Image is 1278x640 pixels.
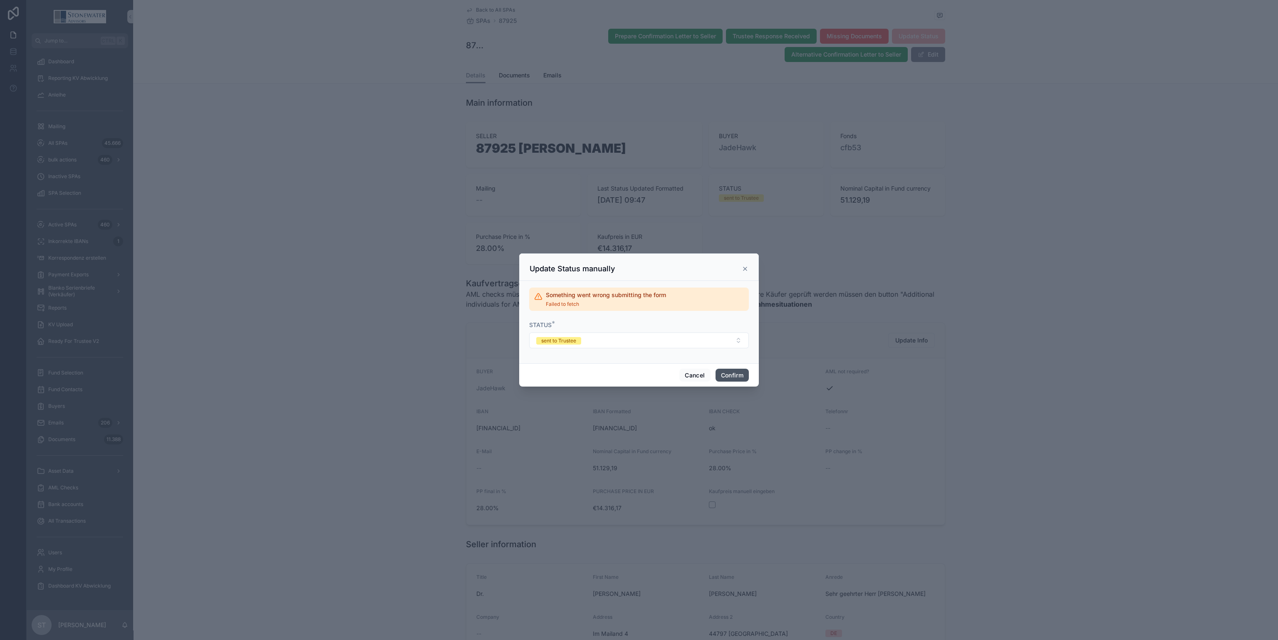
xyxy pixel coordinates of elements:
button: Cancel [679,369,710,382]
button: Confirm [716,369,749,382]
span: Failed to fetch [546,301,666,308]
h3: Update Status manually [530,264,615,274]
h2: Something went wrong submitting the form [546,291,666,299]
button: Select Button [529,332,749,348]
div: sent to Trustee [541,337,576,345]
span: STATUS [529,321,552,328]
